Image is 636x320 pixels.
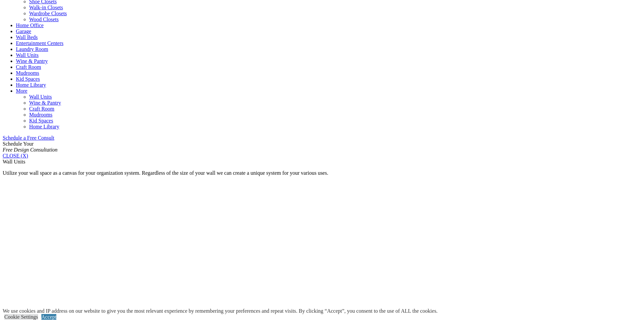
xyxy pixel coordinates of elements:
a: Wine & Pantry [29,100,61,106]
a: Craft Room [16,64,41,70]
a: Wine & Pantry [16,58,48,64]
a: Kid Spaces [29,118,53,123]
p: Utilize your wall space as a canvas for your organization system. Regardless of the size of your ... [3,170,633,176]
a: Accept [41,314,56,320]
a: Home Library [16,82,46,88]
a: Wall Units [16,52,38,58]
a: Wall Beds [16,34,38,40]
em: Free Design Consultation [3,147,58,153]
a: Wardrobe Closets [29,11,67,16]
a: Mudrooms [16,70,39,76]
a: Garage [16,28,31,34]
a: Kid Spaces [16,76,40,82]
a: Craft Room [29,106,54,112]
a: Mudrooms [29,112,52,117]
a: CLOSE (X) [3,153,28,159]
a: Laundry Room [16,46,48,52]
a: Home Library [29,124,59,129]
a: Entertainment Centers [16,40,64,46]
a: Walk-in Closets [29,5,63,10]
span: Wall Units [3,159,25,164]
div: We use cookies and IP address on our website to give you the most relevant experience by remember... [3,308,438,314]
a: More menu text will display only on big screen [16,88,27,94]
a: Wall Units [29,94,52,100]
a: Cookie Settings [4,314,38,320]
a: Wood Closets [29,17,59,22]
span: Schedule Your [3,141,58,153]
a: Schedule a Free Consult (opens a dropdown menu) [3,135,54,141]
a: Home Office [16,23,44,28]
